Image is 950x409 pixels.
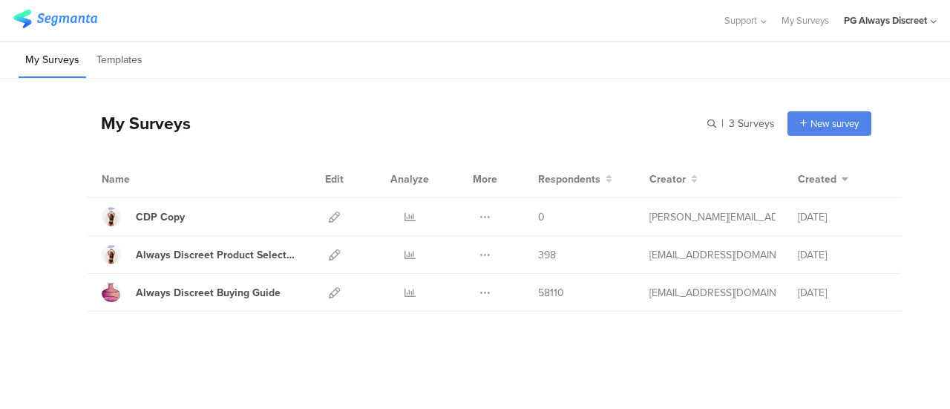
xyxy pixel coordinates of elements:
button: Creator [649,171,698,187]
span: 58110 [538,285,564,301]
div: [DATE] [798,209,887,225]
span: Respondents [538,171,600,187]
div: Name [102,171,191,187]
span: | [719,116,726,131]
div: [DATE] [798,247,887,263]
div: Edit [318,160,350,197]
div: dabrowski.d.3@pg.com [649,209,776,225]
a: Always Discreet Product Selector [DATE] [102,245,296,264]
div: CDP Copy [136,209,185,225]
div: [DATE] [798,285,887,301]
div: eliran@segmanta.com [649,247,776,263]
a: CDP Copy [102,207,185,226]
div: talia@segmanta.com [649,285,776,301]
span: 398 [538,247,556,263]
button: Respondents [538,171,612,187]
img: segmanta logo [13,10,97,28]
span: Created [798,171,836,187]
div: PG Always Discreet [844,13,927,27]
div: Always Discreet Product Selector June 2024 [136,247,296,263]
button: Created [798,171,848,187]
div: My Surveys [86,111,191,136]
div: More [469,160,501,197]
span: Creator [649,171,686,187]
span: New survey [810,117,859,131]
span: Support [724,13,757,27]
span: 0 [538,209,545,225]
a: Always Discreet Buying Guide [102,283,281,302]
span: 3 Surveys [729,116,775,131]
div: Always Discreet Buying Guide [136,285,281,301]
li: My Surveys [19,43,86,78]
div: Analyze [387,160,432,197]
li: Templates [90,43,149,78]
